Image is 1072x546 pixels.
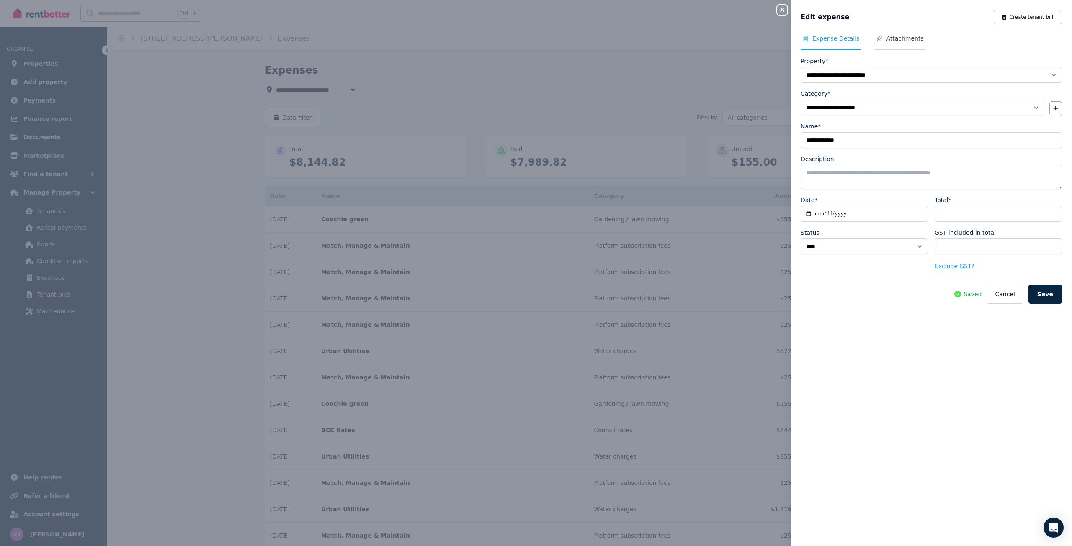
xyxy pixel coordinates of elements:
span: Saved [964,290,982,298]
span: Edit expense [801,12,849,22]
label: GST included in total [935,228,996,237]
label: Name* [801,122,821,131]
nav: Tabs [801,34,1062,50]
button: Exclude GST? [935,262,974,270]
button: Cancel [987,285,1023,304]
label: Total* [935,196,951,204]
span: Expense Details [812,34,859,43]
button: Save [1028,285,1062,304]
label: Date* [801,196,817,204]
button: Create tenant bill [994,10,1062,24]
label: Description [801,155,834,163]
span: Attachments [886,34,923,43]
label: Property* [801,57,828,65]
label: Category* [801,90,830,98]
div: Open Intercom Messenger [1044,518,1064,538]
label: Status [801,228,819,237]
